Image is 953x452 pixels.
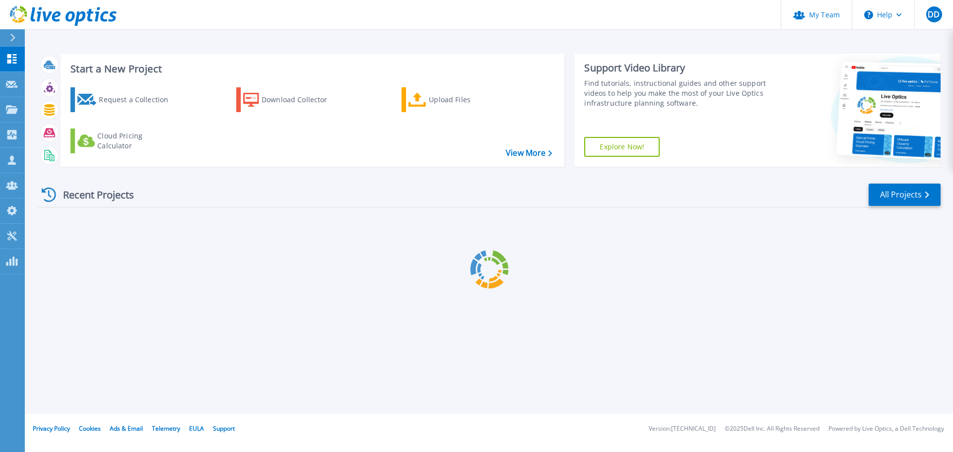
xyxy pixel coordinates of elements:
h3: Start a New Project [70,64,552,74]
div: Support Video Library [584,62,771,74]
a: Privacy Policy [33,424,70,433]
a: View More [506,148,552,158]
div: Find tutorials, instructional guides and other support videos to help you make the most of your L... [584,78,771,108]
div: Upload Files [429,90,508,110]
div: Cloud Pricing Calculator [97,131,177,151]
a: Ads & Email [110,424,143,433]
li: © 2025 Dell Inc. All Rights Reserved [725,426,819,432]
a: Download Collector [236,87,347,112]
a: EULA [189,424,204,433]
a: Cloud Pricing Calculator [70,129,181,153]
a: Request a Collection [70,87,181,112]
a: Cookies [79,424,101,433]
div: Recent Projects [38,183,147,207]
a: Upload Files [402,87,512,112]
div: Request a Collection [99,90,178,110]
span: DD [928,10,940,18]
a: Support [213,424,235,433]
a: Explore Now! [584,137,660,157]
a: All Projects [869,184,941,206]
li: Powered by Live Optics, a Dell Technology [828,426,944,432]
li: Version: [TECHNICAL_ID] [649,426,716,432]
a: Telemetry [152,424,180,433]
div: Download Collector [262,90,341,110]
